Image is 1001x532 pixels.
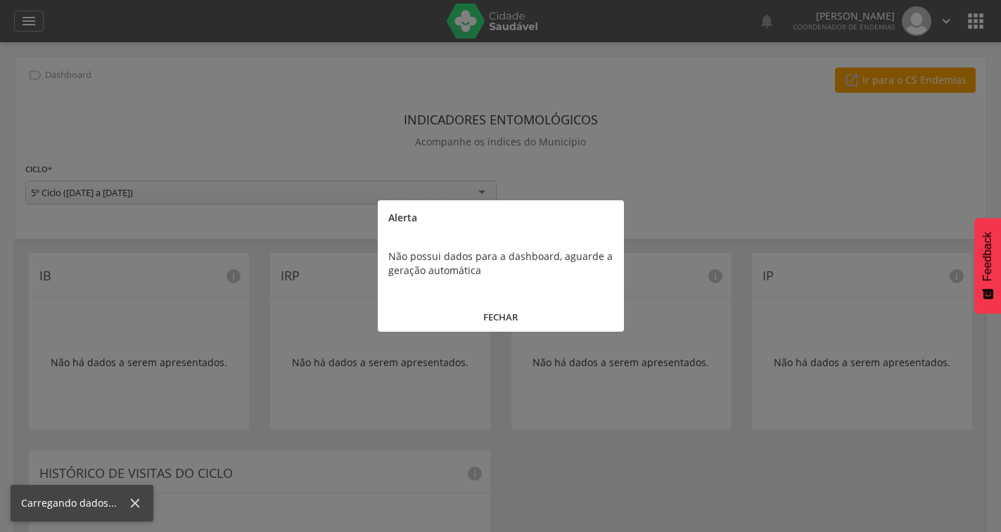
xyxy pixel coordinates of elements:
[21,496,127,510] div: Carregando dados...
[378,302,624,332] button: FECHAR
[378,200,624,235] div: Alerta
[974,218,1001,313] button: Feedback - Mostrar pesquisa
[981,232,994,281] span: Feedback
[378,235,624,292] div: Não possui dados para a dashboard, aguarde a geração automática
